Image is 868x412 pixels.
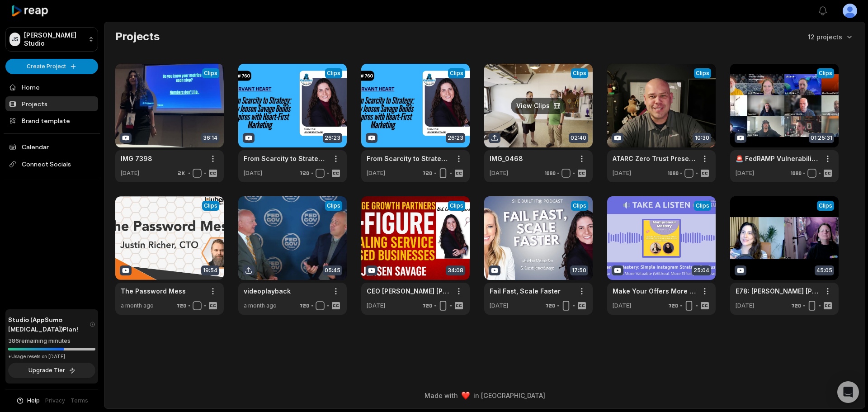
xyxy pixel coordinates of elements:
[367,286,450,296] a: CEO [PERSON_NAME] [PERSON_NAME], Scaling Brands & Building a Marketing Empire, Disrupting the Mar...
[8,353,95,360] div: *Usage resets on [DATE]
[367,154,450,163] a: From Scarcity to Strategy: How [PERSON_NAME] [PERSON_NAME] Builds Empires with Heart-First Marketing
[24,31,85,47] p: [PERSON_NAME] Studio
[736,154,819,163] a: 🚨 FedRAMP Vulnerability Management Special Event
[121,286,186,296] a: The Password Mess
[736,286,819,296] a: E78: [PERSON_NAME] [PERSON_NAME], CEO of Savage Growth Partners
[115,29,160,44] h2: Projects
[244,286,291,296] a: videoplayback
[71,397,88,405] a: Terms
[490,154,523,163] a: IMG_0468
[8,315,90,334] span: Studio (AppSumo [MEDICAL_DATA]) Plan!
[5,96,98,111] a: Projects
[5,139,98,154] a: Calendar
[5,113,98,128] a: Brand template
[613,154,696,163] a: ATARC Zero Trust Presentation
[5,80,98,95] a: Home
[16,397,40,405] button: Help
[613,286,696,296] a: Make Your Offers More Valuable (Without More Effort) with [PERSON_NAME] [PERSON_NAME] | Mompreneu...
[837,381,859,403] div: Open Intercom Messenger
[5,59,98,74] button: Create Project
[5,156,98,172] span: Connect Socials
[462,392,470,400] img: heart emoji
[27,397,40,405] span: Help
[808,32,854,42] button: 12 projects
[244,154,327,163] a: From Scarcity to Strategy: How [PERSON_NAME] [PERSON_NAME] Builds Empires with Heart-First Marketing
[113,391,857,400] div: Made with in [GEOGRAPHIC_DATA]
[121,154,152,163] a: IMG 7398
[8,336,95,346] div: 386 remaining minutes
[8,363,95,378] button: Upgrade Tier
[490,286,561,296] a: Fail Fast, Scale Faster
[45,397,65,405] a: Privacy
[9,33,20,46] div: JS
